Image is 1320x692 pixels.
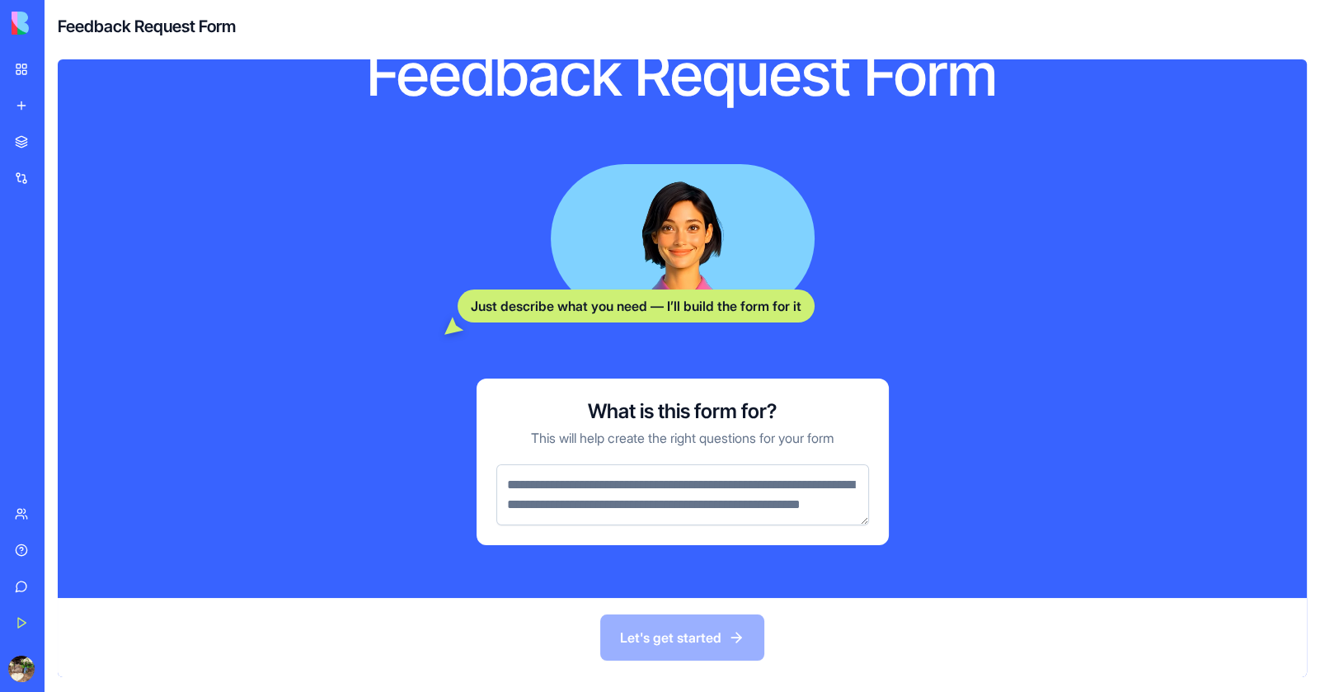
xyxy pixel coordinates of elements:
h3: What is this form for? [588,398,777,425]
p: This will help create the right questions for your form [531,428,834,448]
img: ACg8ocJYreFXFHpZqC7DXbrDkr_6dThZ5nYrelW1tKg_oMMv5s0y1dsa4A=s96-c [8,656,35,682]
h1: Feedback Request Form [313,37,1052,111]
div: Just describe what you need — I’ll build the form for it [458,290,815,322]
h4: Feedback Request Form [58,15,236,38]
img: logo [12,12,114,35]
